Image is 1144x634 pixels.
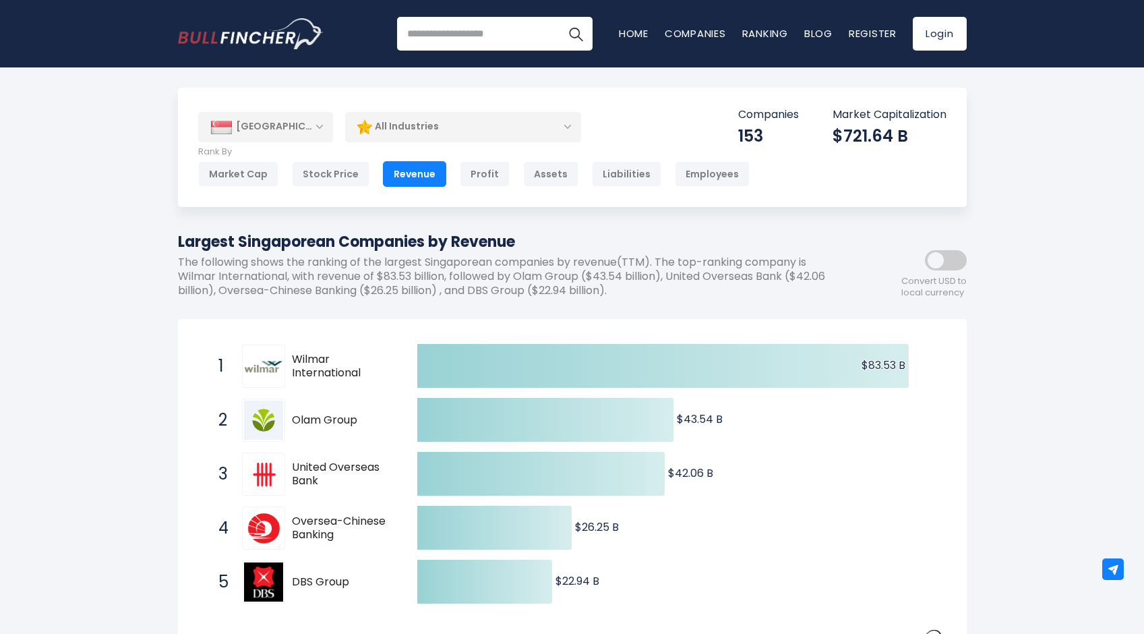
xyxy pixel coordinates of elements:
span: 1 [212,355,225,378]
text: $43.54 B [677,411,723,427]
span: Oversea-Chinese Banking [292,515,394,543]
img: DBS Group [244,563,283,602]
a: Go to homepage [178,18,323,49]
text: $22.94 B [555,573,599,589]
a: Home [619,26,649,40]
div: Market Cap [198,161,278,187]
p: Companies [738,108,799,122]
img: Wilmar International [244,360,283,373]
span: Olam Group [292,413,394,428]
span: 5 [212,571,225,594]
div: [GEOGRAPHIC_DATA] [198,112,333,142]
p: Rank By [198,146,750,158]
h1: Largest Singaporean Companies by Revenue [178,231,845,253]
div: Assets [523,161,578,187]
span: 2 [212,409,225,432]
a: Login [913,17,967,51]
img: United Overseas Bank [244,455,283,494]
img: Oversea-Chinese Banking [244,509,283,548]
span: DBS Group [292,575,394,589]
div: 153 [738,125,799,146]
text: $83.53 B [862,357,905,373]
p: The following shows the ranking of the largest Singaporean companies by revenue(TTM). The top-ran... [178,256,845,297]
img: Bullfincher logo [178,18,324,49]
span: Wilmar International [292,353,394,381]
a: Blog [804,26,833,40]
span: 4 [212,517,225,540]
div: $721.64 B [833,125,946,146]
div: Stock Price [292,161,369,187]
div: Employees [675,161,750,187]
a: Companies [665,26,726,40]
span: Convert USD to local currency [901,276,967,299]
div: Liabilities [592,161,661,187]
span: 3 [212,463,225,486]
p: Market Capitalization [833,108,946,122]
text: $42.06 B [668,465,713,481]
span: United Overseas Bank [292,461,394,489]
button: Search [559,17,593,51]
img: Olam Group [244,401,283,440]
a: Ranking [742,26,788,40]
div: Revenue [383,161,446,187]
text: $26.25 B [575,519,619,535]
a: Register [849,26,897,40]
div: Profit [460,161,510,187]
div: All Industries [345,111,581,142]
